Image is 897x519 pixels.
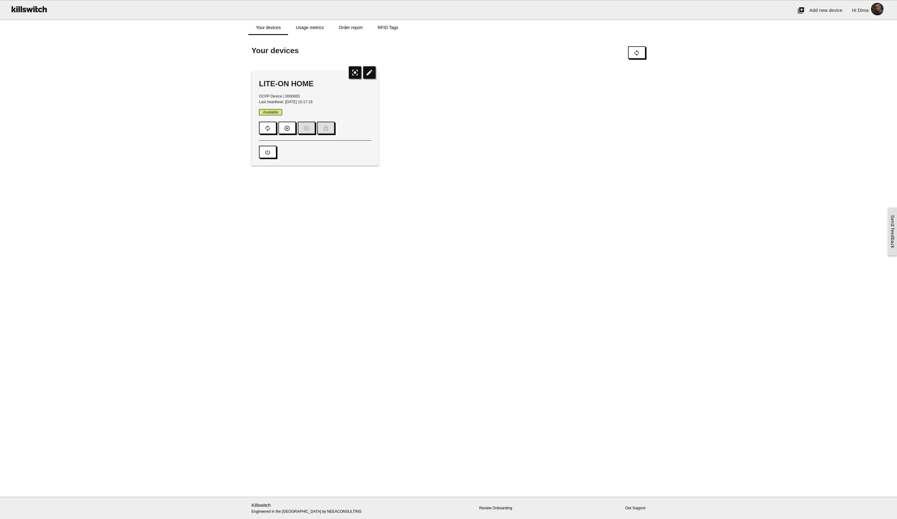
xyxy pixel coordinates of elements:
a: Send feedback [888,208,897,256]
a: Review Onboarding [479,506,512,510]
span: Last heartbeat: [DATE] 10:17:19 [259,100,312,104]
a: Killswitch [251,502,271,508]
i: add_to_photos [797,0,805,20]
button: autorenew [259,122,276,134]
button: sync [628,46,646,59]
button: play_circle_outline [278,122,296,134]
img: ks-logo-black-160-b.png [9,0,48,18]
a: Order report [331,20,370,35]
i: play_circle_outline [284,122,290,134]
span: Available [259,109,282,115]
span: Your devices [251,46,299,55]
span: Hi [852,8,856,13]
img: ACg8ocJlro-m8l2PRHv0Wn7nMlkzknwuxRg7uOoPLD6wZc5zM9M2_daedw=s96-c [869,0,886,18]
i: center_focus_strong [349,66,361,79]
i: edit [363,66,376,79]
span: OCPP Device | 3000865 [259,94,300,98]
a: Get Support [625,506,646,510]
i: sync [634,47,640,59]
i: power_settings_new [265,146,271,158]
a: Your devices [248,20,288,35]
a: RFID Tags [370,20,406,35]
div: LITE-ON HOME [259,79,371,89]
span: Dima [858,8,869,13]
a: Usage metrics [288,20,331,35]
i: autorenew [265,122,271,134]
span: Add new device [809,8,843,13]
button: power_settings_new [259,146,276,158]
p: Engineered in the [GEOGRAPHIC_DATA] by NEEACONSULTING [251,502,379,515]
